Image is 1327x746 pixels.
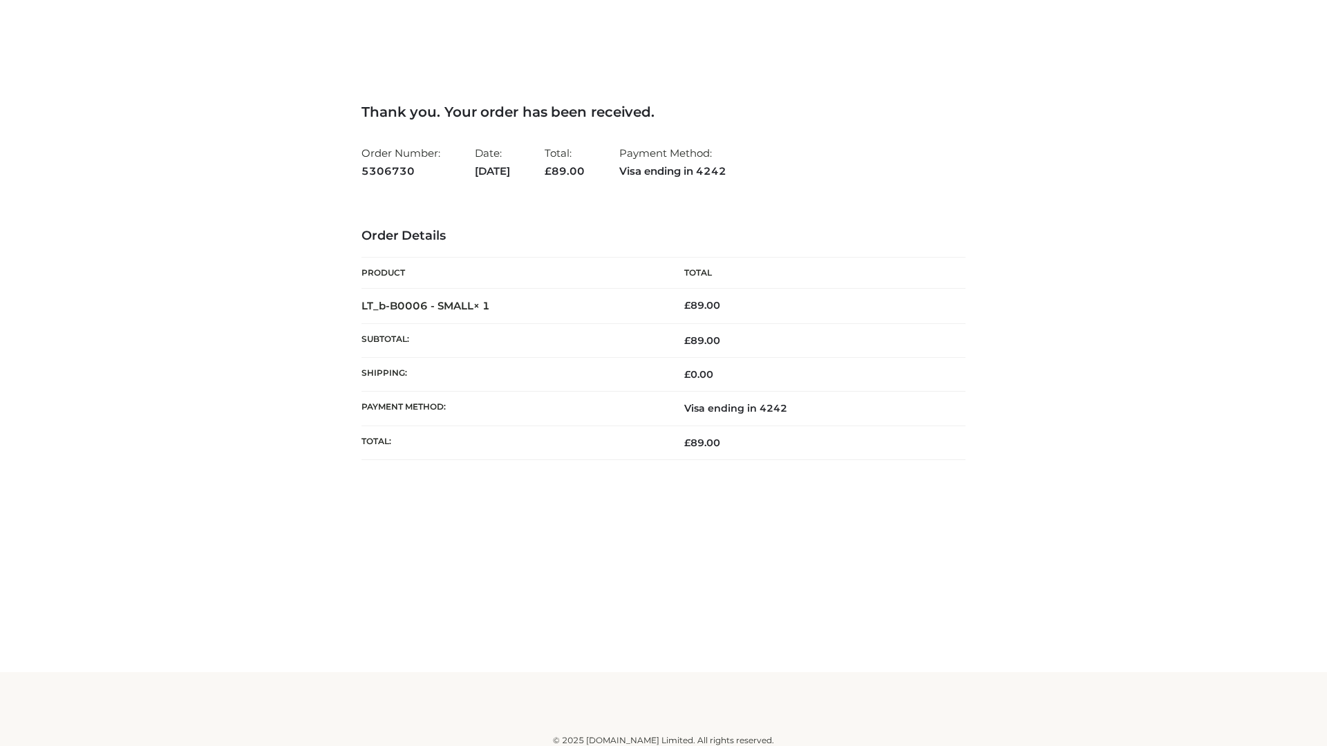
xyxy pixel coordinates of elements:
strong: Visa ending in 4242 [619,162,726,180]
li: Order Number: [361,141,440,183]
th: Shipping: [361,358,663,392]
th: Subtotal: [361,323,663,357]
th: Total [663,258,966,289]
span: £ [684,299,690,312]
td: Visa ending in 4242 [663,392,966,425]
th: Product [361,258,663,289]
span: 89.00 [545,164,585,178]
span: 89.00 [684,437,720,449]
h3: Thank you. Your order has been received. [361,104,966,120]
strong: [DATE] [475,162,510,180]
strong: 5306730 [361,162,440,180]
li: Total: [545,141,585,183]
bdi: 89.00 [684,299,720,312]
th: Payment method: [361,392,663,425]
span: £ [684,368,690,381]
th: Total: [361,425,663,459]
strong: LT_b-B0006 - SMALL [361,299,490,312]
bdi: 0.00 [684,368,713,381]
li: Date: [475,141,510,183]
span: £ [545,164,552,178]
strong: × 1 [473,299,490,312]
li: Payment Method: [619,141,726,183]
span: £ [684,437,690,449]
span: 89.00 [684,334,720,347]
h3: Order Details [361,229,966,244]
span: £ [684,334,690,347]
